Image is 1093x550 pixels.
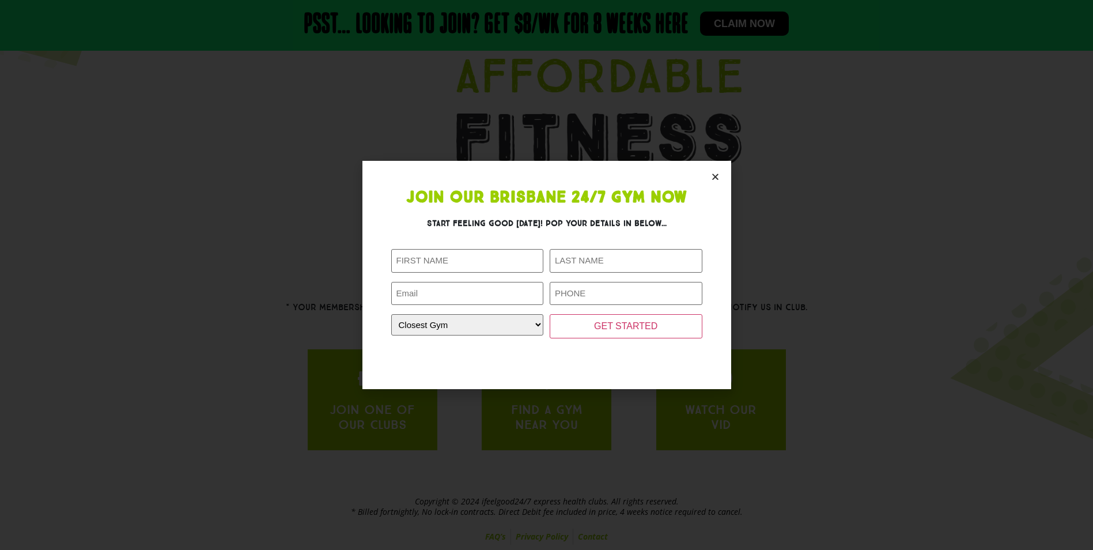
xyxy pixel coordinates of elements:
input: FIRST NAME [391,249,544,273]
input: LAST NAME [550,249,702,273]
a: Close [711,172,720,181]
input: GET STARTED [550,314,702,338]
input: Email [391,282,544,306]
input: PHONE [550,282,702,306]
h3: Start feeling good [DATE]! Pop your details in below... [391,217,702,229]
h1: Join Our Brisbane 24/7 Gym Now [391,190,702,206]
